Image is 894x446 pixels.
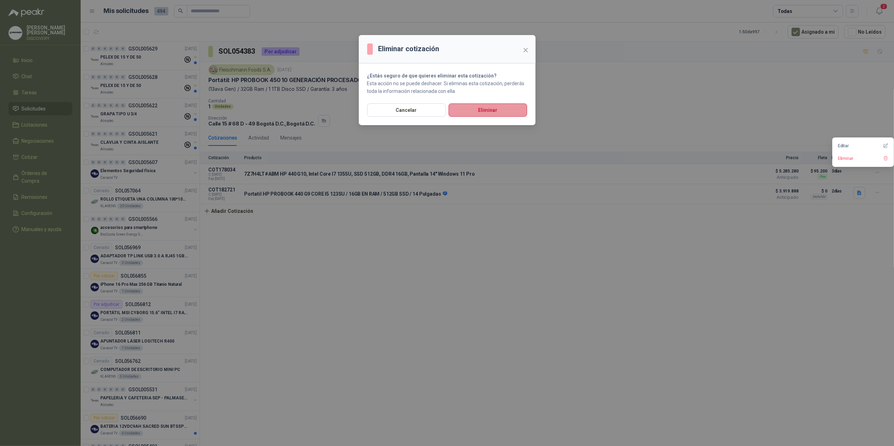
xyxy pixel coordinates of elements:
[367,73,497,79] strong: ¿Estás seguro de que quieres eliminar esta cotización?
[367,80,527,95] p: Esta acción no se puede deshacer. Si eliminas esta cotización, perderás toda la información relac...
[378,43,439,54] h3: Eliminar cotización
[449,103,527,117] button: Eliminar
[367,103,446,117] button: Cancelar
[523,47,529,53] span: close
[520,45,531,56] button: Close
